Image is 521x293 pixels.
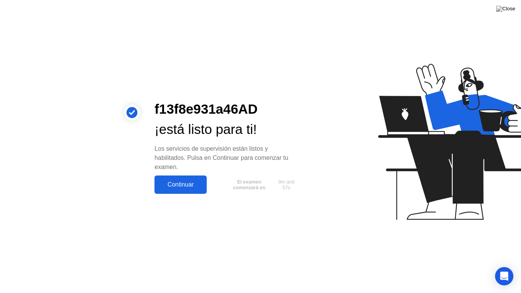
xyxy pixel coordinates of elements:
button: El examen comenzará en9m and 57s [211,177,300,192]
div: ¡está listo para ti! [154,119,300,140]
button: Continuar [154,175,207,194]
img: Close [496,6,515,12]
span: 9m and 57s [275,179,297,190]
div: Los servicios de supervisión están listos y habilitados. Pulsa en Continuar para comenzar tu examen. [154,144,300,172]
div: Continuar [157,181,204,188]
div: f13f8e931a46AD [154,99,300,119]
div: Open Intercom Messenger [495,267,513,285]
